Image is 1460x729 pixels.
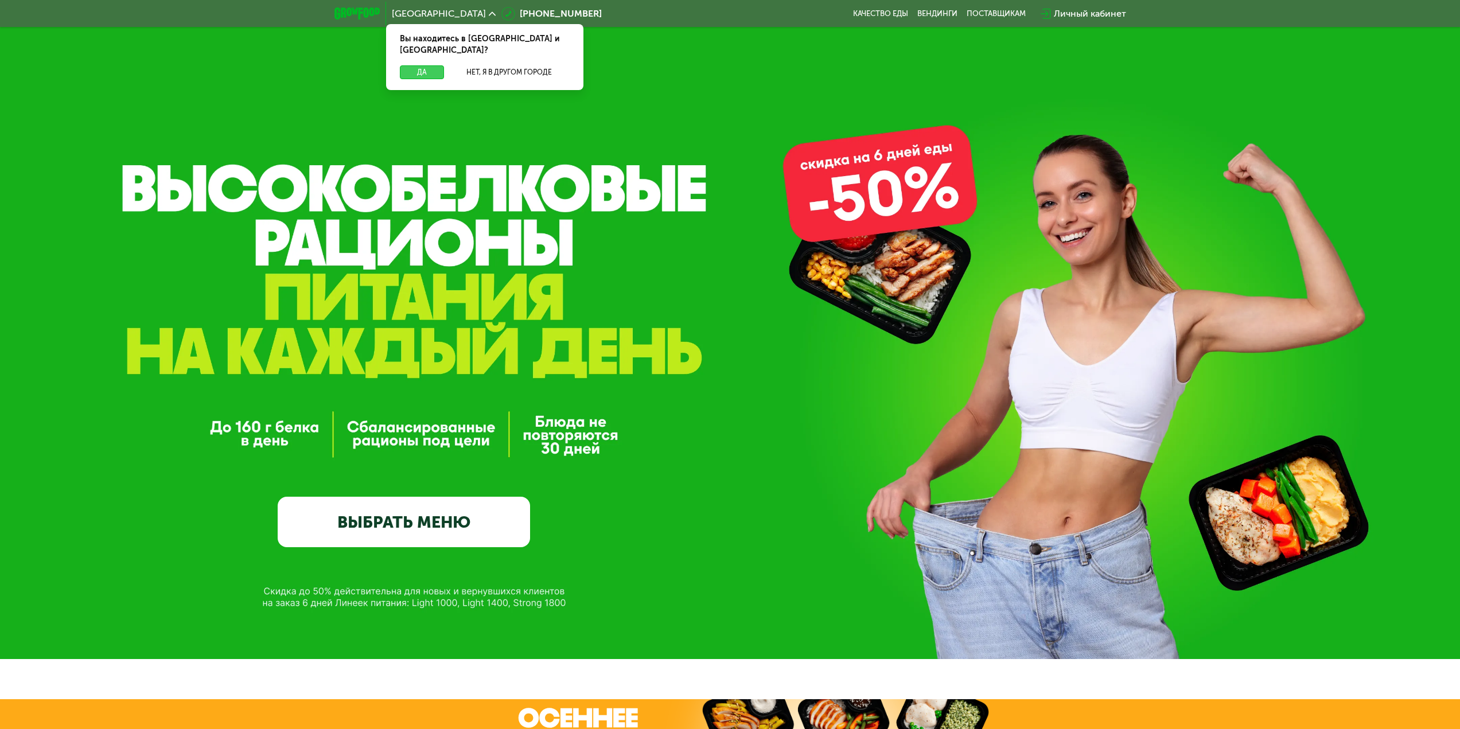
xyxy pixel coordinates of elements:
div: поставщикам [967,9,1026,18]
a: [PHONE_NUMBER] [501,7,602,21]
button: Да [400,65,444,79]
a: Вендинги [917,9,957,18]
div: Личный кабинет [1054,7,1126,21]
a: Качество еды [853,9,908,18]
a: ВЫБРАТЬ МЕНЮ [278,497,530,547]
div: Вы находитесь в [GEOGRAPHIC_DATA] и [GEOGRAPHIC_DATA]? [386,24,583,65]
span: [GEOGRAPHIC_DATA] [392,9,486,18]
button: Нет, я в другом городе [449,65,570,79]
